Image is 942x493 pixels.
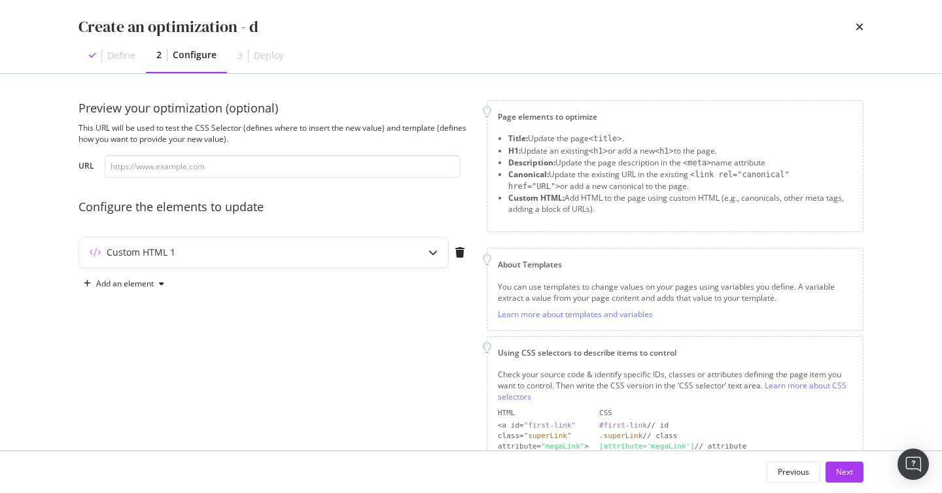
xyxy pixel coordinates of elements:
[683,158,711,167] span: <meta>
[254,49,284,62] div: Deploy
[508,170,790,191] span: <link rel="canonical" href="URL">
[778,466,809,477] div: Previous
[498,408,589,418] div: HTML
[508,192,565,203] strong: Custom HTML:
[156,48,162,61] div: 2
[826,462,863,483] button: Next
[589,146,608,156] span: <h1>
[599,432,642,440] div: .superLink
[599,442,695,450] div: [attribute='megaLink']
[508,169,852,192] li: Update the existing URL in the existing or add a new canonical to the page.
[107,246,175,259] div: Custom HTML 1
[599,421,647,430] div: #first-link
[107,49,135,62] div: Define
[498,347,852,358] div: Using CSS selectors to describe items to control
[173,48,217,61] div: Configure
[508,133,528,144] strong: Title:
[78,100,471,117] div: Preview your optimization (optional)
[498,369,852,402] div: Check your source code & identify specific IDs, classes or attributes defining the page item you ...
[498,309,653,320] a: Learn more about templates and variables
[498,431,589,441] div: class=
[508,157,555,168] strong: Description:
[237,49,243,62] div: 3
[508,145,521,156] strong: H1:
[498,441,589,452] div: attribute= >
[498,259,852,270] div: About Templates
[78,122,471,144] div: This URL will be used to test the CSS Selector (defines where to insert the new value) and templa...
[508,133,852,144] li: Update the page .
[898,449,929,480] div: Open Intercom Messenger
[78,199,471,216] div: Configure the elements to update
[655,146,674,156] span: <h1>
[498,420,589,431] div: <a id=
[599,441,852,452] div: // attribute
[508,157,852,169] li: Update the page description in the name attribute
[96,280,154,288] div: Add an element
[856,16,863,38] div: times
[599,408,852,418] div: CSS
[508,169,549,180] strong: Canonical:
[498,380,846,402] a: Learn more about CSS selectors
[836,466,853,477] div: Next
[541,442,584,450] div: "megaLink"
[498,281,852,303] div: You can use templates to change values on your pages using variables you define. A variable extra...
[589,134,622,143] span: <title>
[105,155,461,178] input: https://www.example.com
[78,160,94,175] label: URL
[599,431,852,441] div: // class
[78,16,258,38] div: Create an optimization - d
[524,421,576,430] div: "first-link"
[599,420,852,431] div: // id
[78,273,169,294] button: Add an element
[498,111,852,122] div: Page elements to optimize
[767,462,820,483] button: Previous
[524,432,572,440] div: "superLink"
[508,145,852,157] li: Update an existing or add a new to the page.
[508,192,852,214] li: Add HTML to the page using custom HTML (e.g., canonicals, other meta tags, adding a block of URLs).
